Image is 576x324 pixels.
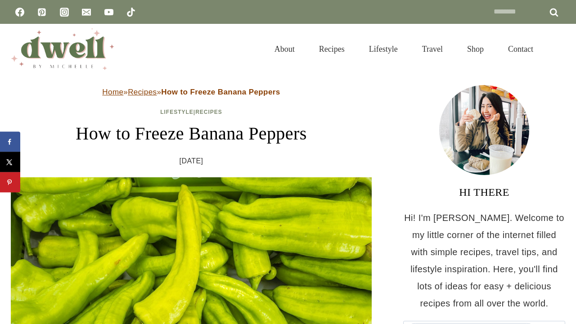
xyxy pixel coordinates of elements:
[11,3,29,21] a: Facebook
[410,33,455,65] a: Travel
[100,3,118,21] a: YouTube
[403,184,565,200] h3: HI THERE
[11,120,372,147] h1: How to Freeze Banana Peppers
[55,3,73,21] a: Instagram
[455,33,496,65] a: Shop
[403,209,565,312] p: Hi! I'm [PERSON_NAME]. Welcome to my little corner of the internet filled with simple recipes, tr...
[307,33,357,65] a: Recipes
[357,33,410,65] a: Lifestyle
[102,88,280,96] span: » »
[122,3,140,21] a: TikTok
[77,3,95,21] a: Email
[160,109,193,115] a: Lifestyle
[11,28,114,70] img: DWELL by michelle
[128,88,157,96] a: Recipes
[160,109,222,115] span: |
[195,109,222,115] a: Recipes
[161,88,280,96] strong: How to Freeze Banana Peppers
[550,41,565,57] button: View Search Form
[496,33,545,65] a: Contact
[102,88,123,96] a: Home
[262,33,307,65] a: About
[262,33,545,65] nav: Primary Navigation
[180,154,203,168] time: [DATE]
[33,3,51,21] a: Pinterest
